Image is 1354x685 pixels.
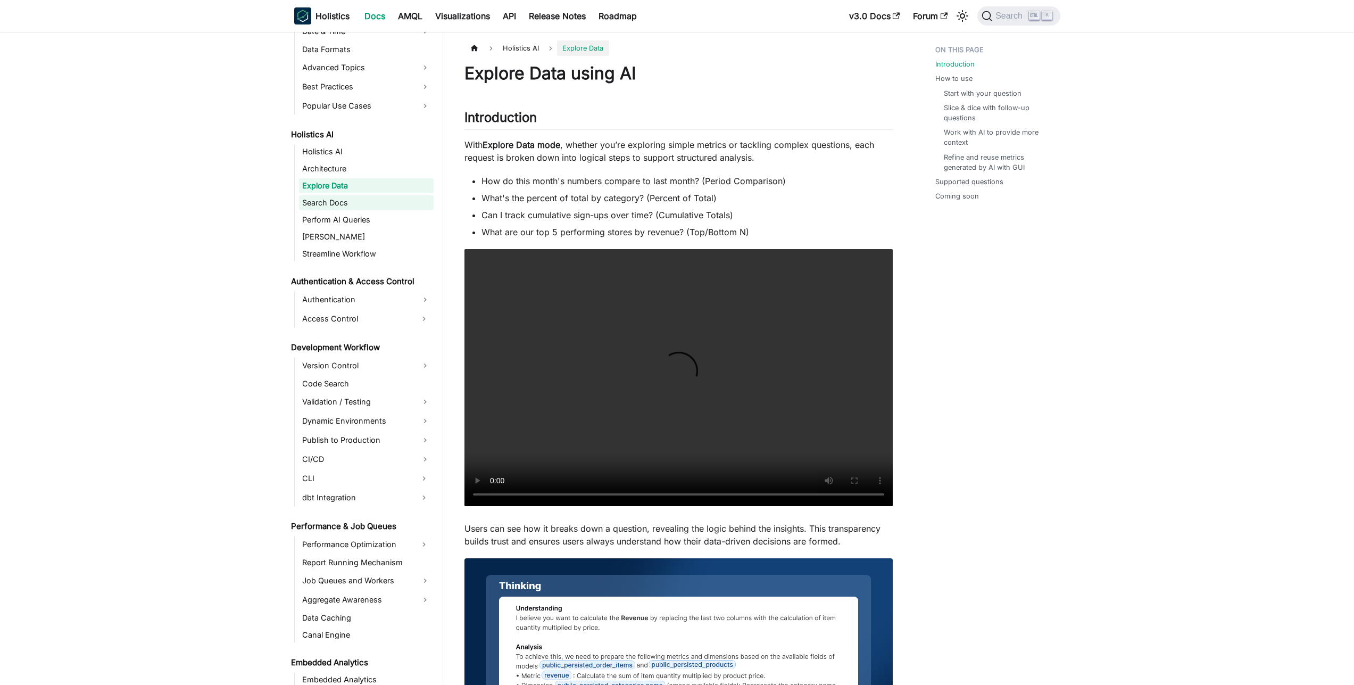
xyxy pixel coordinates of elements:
a: Supported questions [935,177,1003,187]
a: Slice & dice with follow-up questions [944,103,1050,123]
a: Roadmap [592,7,643,24]
li: How do this month's numbers compare to last month? (Period Comparison) [481,175,893,187]
a: Job Queues and Workers [299,572,434,589]
span: Holistics AI [497,40,544,56]
a: Report Running Mechanism [299,555,434,570]
a: Streamline Workflow [299,246,434,261]
strong: Explore Data mode [483,139,560,150]
a: [PERSON_NAME] [299,229,434,244]
a: Coming soon [935,191,979,201]
a: Forum [907,7,954,24]
a: v3.0 Docs [843,7,907,24]
a: Best Practices [299,78,434,95]
a: Visualizations [429,7,496,24]
a: Docs [358,7,392,24]
a: Access Control [299,310,414,327]
a: Version Control [299,357,434,374]
a: Holistics AI [299,144,434,159]
a: Architecture [299,161,434,176]
button: Switch between dark and light mode (currently light mode) [954,7,971,24]
li: What are our top 5 performing stores by revenue? (Top/Bottom N) [481,226,893,238]
h1: Explore Data using AI [464,63,893,84]
a: Work with AI to provide more context [944,127,1050,147]
a: Start with your question [944,88,1021,98]
a: Embedded Analytics [288,655,434,670]
span: Search [992,11,1029,21]
a: Development Workflow [288,340,434,355]
p: Users can see how it breaks down a question, revealing the logic behind the insights. This transp... [464,522,893,548]
span: Explore Data [557,40,609,56]
a: Advanced Topics [299,59,434,76]
button: Search (Ctrl+K) [977,6,1060,26]
a: Performance & Job Queues [288,519,434,534]
p: With , whether you’re exploring simple metrics or tackling complex questions, each request is bro... [464,138,893,164]
kbd: K [1042,11,1052,20]
a: HolisticsHolistics [294,7,350,24]
a: dbt Integration [299,489,414,506]
a: Publish to Production [299,432,434,449]
a: AMQL [392,7,429,24]
li: What's the percent of total by category? (Percent of Total) [481,192,893,204]
nav: Docs sidebar [284,32,443,685]
a: Release Notes [522,7,592,24]
a: Explore Data [299,178,434,193]
a: CLI [299,470,414,487]
a: Home page [464,40,485,56]
a: Perform AI Queries [299,212,434,227]
a: Holistics AI [288,127,434,142]
a: API [496,7,522,24]
a: CI/CD [299,451,434,468]
a: Dynamic Environments [299,412,434,430]
button: Expand sidebar category 'CLI' [414,470,434,487]
li: Can I track cumulative sign-ups over time? (Cumulative Totals) [481,209,893,221]
a: Performance Optimization [299,536,414,553]
a: Canal Engine [299,628,434,642]
a: Authentication [299,291,434,308]
video: Your browser does not support embedding video, but you can . [464,249,893,506]
a: Data Formats [299,42,434,57]
b: Holistics [315,10,350,22]
img: Holistics [294,7,311,24]
a: Search Docs [299,195,434,210]
button: Expand sidebar category 'Performance Optimization' [414,536,434,553]
a: Aggregate Awareness [299,591,434,608]
a: Refine and reuse metrics generated by AI with GUI [944,152,1050,172]
a: Validation / Testing [299,393,434,410]
h2: Introduction [464,110,893,130]
a: Data Caching [299,610,434,625]
nav: Breadcrumbs [464,40,893,56]
a: Popular Use Cases [299,97,434,114]
a: Authentication & Access Control [288,274,434,289]
a: Introduction [935,59,975,69]
a: How to use [935,73,973,84]
button: Expand sidebar category 'Access Control' [414,310,434,327]
a: Code Search [299,376,434,391]
button: Expand sidebar category 'dbt Integration' [414,489,434,506]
